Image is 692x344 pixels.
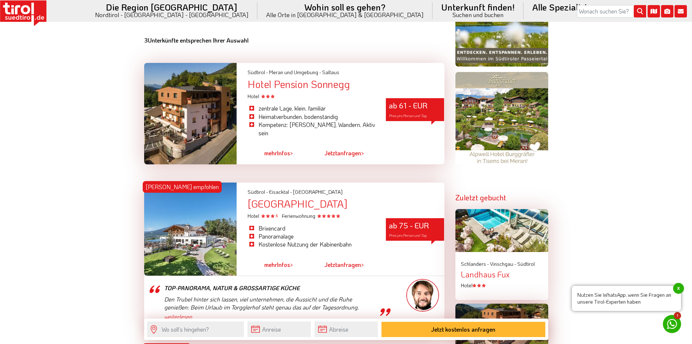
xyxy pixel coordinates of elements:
[248,232,375,240] li: Panoramalage
[269,188,292,195] span: Eisacktal -
[164,279,377,291] div: Top-Panorama, Natur & großartige Küche
[572,286,681,311] span: Nutzen Sie WhatsApp, wenn Sie Fragen an unsere Tirol-Experten haben
[248,93,274,100] span: Hotel
[361,261,364,268] span: >
[517,260,535,267] span: Südtirol
[248,121,375,137] li: Kompetenz: [PERSON_NAME], Wandern, Aktiv sein
[248,198,444,209] div: [GEOGRAPHIC_DATA]
[248,69,268,76] span: Südtirol -
[386,98,444,121] div: ab 61 - EUR
[361,149,364,157] span: >
[248,104,375,112] li: zentrale Lage, klein, familiär
[461,260,489,267] span: Schlanders -
[389,233,427,238] span: Preis pro Person und Tag
[290,261,293,268] span: >
[248,113,375,121] li: Heimatverbunden, bodenständig
[248,321,311,337] input: Anreise
[315,321,378,337] input: Abreise
[673,283,684,294] span: x
[248,212,279,219] span: Hotel
[324,149,337,157] span: Jetzt
[322,69,339,76] span: Saltaus
[276,213,278,218] sup: S
[461,282,543,289] div: Hotel
[95,12,249,18] small: Nordtirol - [GEOGRAPHIC_DATA] - [GEOGRAPHIC_DATA]
[461,260,543,289] a: Schlanders - Vinschgau - Südtirol Landhaus Fux Hotel
[381,322,545,337] button: Jetzt kostenlos anfragen
[144,36,249,44] b: Unterkünfte entsprechen Ihrer Auswahl
[389,113,427,118] span: Preis pro Person und Tag
[441,12,515,18] small: Suchen und buchen
[648,5,660,17] i: Karte öffnen
[577,5,646,17] input: Wonach suchen Sie?
[663,315,681,333] a: 1 Nutzen Sie WhatsApp, wenn Sie Fragen an unsere Tirol-Experten habenx
[455,193,506,202] strong: Zuletzt gebucht
[461,270,543,279] div: Landhaus Fux
[264,145,293,161] a: mehrInfos>
[147,321,244,337] input: Wo soll's hingehen?
[264,149,277,157] span: mehr
[674,312,681,319] span: 1
[290,149,293,157] span: >
[406,279,439,312] img: frag-markus.png
[144,36,148,44] b: 3
[248,240,375,248] li: Kostenlose Nutzung der Kabinenbahn
[324,145,364,161] a: Jetztanfragen>
[490,260,516,267] span: Vinschgau -
[264,256,293,273] a: mehrInfos>
[455,72,548,165] img: burggraefler.jpg
[282,212,340,219] span: Ferienwohnung
[675,5,687,17] i: Kontakt
[661,5,673,17] i: Fotogalerie
[324,256,364,273] a: Jetztanfragen>
[293,188,343,195] span: [GEOGRAPHIC_DATA]
[164,313,377,321] a: weiterlesen
[269,69,321,76] span: Meran und Umgebung -
[248,224,375,232] li: Brixencard
[248,188,268,195] span: Südtirol -
[266,12,424,18] small: Alle Orte in [GEOGRAPHIC_DATA] & [GEOGRAPHIC_DATA]
[264,261,277,268] span: mehr
[324,261,337,268] span: Jetzt
[143,181,222,193] div: [PERSON_NAME] empfohlen
[248,79,444,90] div: Hotel Pension Sonnegg
[386,218,444,241] div: ab 75 - EUR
